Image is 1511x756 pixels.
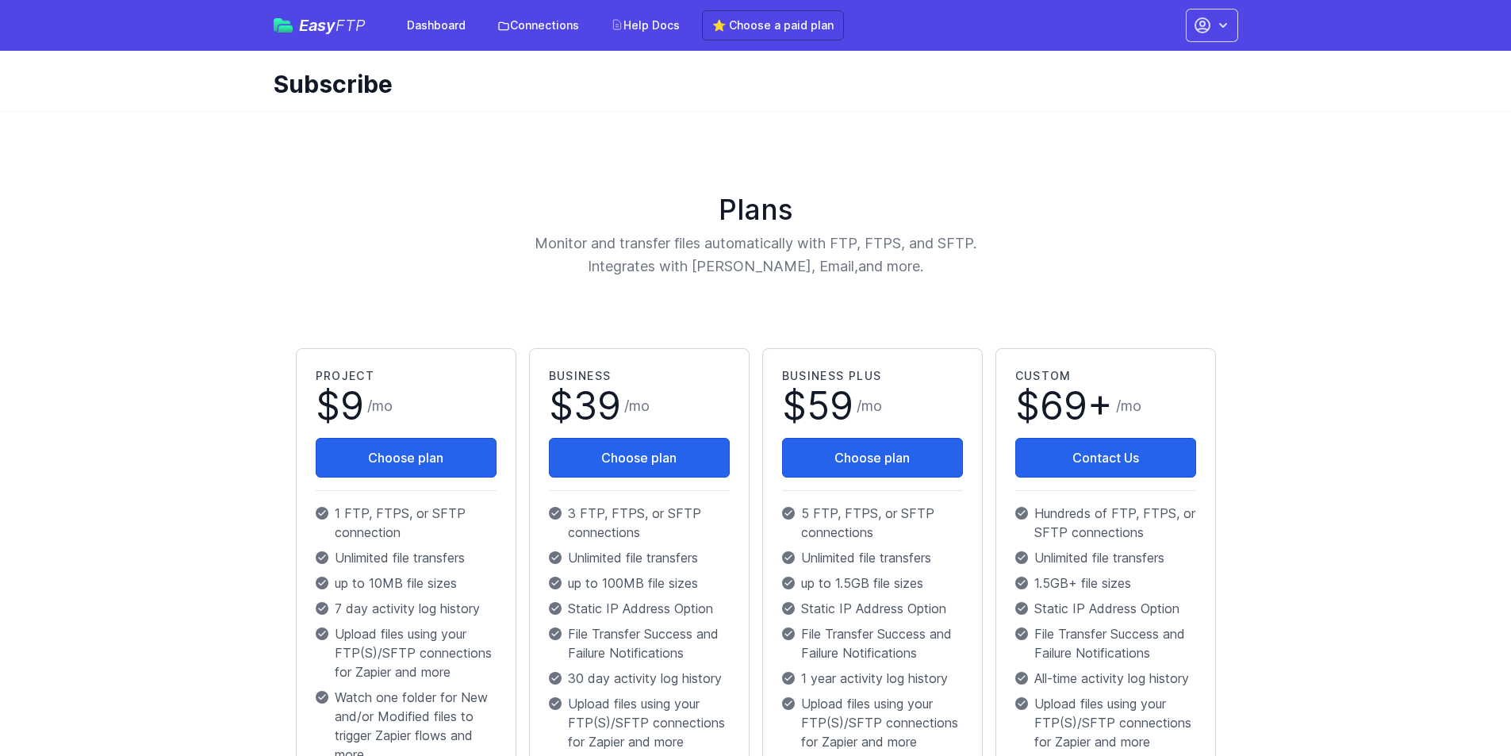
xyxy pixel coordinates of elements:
button: Choose plan [316,438,497,478]
button: Choose plan [549,438,730,478]
h2: Business Plus [782,368,963,384]
img: easyftp_logo.png [274,18,293,33]
p: Unlimited file transfers [316,548,497,567]
p: up to 100MB file sizes [549,574,730,593]
span: / [624,395,650,417]
a: ⭐ Choose a paid plan [702,10,844,40]
p: Upload files using your FTP(S)/SFTP connections for Zapier and more [549,694,730,751]
span: 59 [807,382,853,429]
span: mo [372,397,393,414]
h1: Subscribe [274,70,1225,98]
a: Connections [488,11,589,40]
p: Unlimited file transfers [782,548,963,567]
p: Static IP Address Option [782,599,963,618]
span: 39 [573,382,621,429]
a: Dashboard [397,11,475,40]
p: 1 FTP, FTPS, or SFTP connection [316,504,497,542]
a: EasyFTP [274,17,366,33]
p: Unlimited file transfers [549,548,730,567]
span: mo [629,397,650,414]
span: FTP [336,16,366,35]
a: Contact Us [1015,438,1196,478]
span: $ [782,387,853,425]
p: up to 1.5GB file sizes [782,574,963,593]
span: 9 [340,382,364,429]
span: mo [1121,397,1141,414]
p: Static IP Address Option [1015,599,1196,618]
p: Upload files using your FTP(S)/SFTP connections for Zapier and more [1015,694,1196,751]
p: File Transfer Success and Failure Notifications [782,624,963,662]
span: $ [549,387,621,425]
p: 5 FTP, FTPS, or SFTP connections [782,504,963,542]
span: Easy [299,17,366,33]
p: 1 year activity log history [782,669,963,688]
span: / [1116,395,1141,417]
p: 3 FTP, FTPS, or SFTP connections [549,504,730,542]
span: $ [316,387,364,425]
p: 30 day activity log history [549,669,730,688]
a: Help Docs [601,11,689,40]
p: Upload files using your FTP(S)/SFTP connections for Zapier and more [782,694,963,751]
h2: Custom [1015,368,1196,384]
p: up to 10MB file sizes [316,574,497,593]
span: 69+ [1040,382,1113,429]
h2: Project [316,368,497,384]
span: / [857,395,882,417]
h2: Business [549,368,730,384]
p: File Transfer Success and Failure Notifications [549,624,730,662]
p: Hundreds of FTP, FTPS, or SFTP connections [1015,504,1196,542]
span: / [367,395,393,417]
p: File Transfer Success and Failure Notifications [1015,624,1196,662]
span: $ [1015,387,1113,425]
p: Static IP Address Option [549,599,730,618]
p: 7 day activity log history [316,599,497,618]
p: All-time activity log history [1015,669,1196,688]
span: mo [861,397,882,414]
h1: Plans [290,194,1222,225]
p: Unlimited file transfers [1015,548,1196,567]
p: 1.5GB+ file sizes [1015,574,1196,593]
p: Monitor and transfer files automatically with FTP, FTPS, and SFTP. Integrates with [PERSON_NAME],... [445,232,1067,278]
button: Choose plan [782,438,963,478]
p: Upload files using your FTP(S)/SFTP connections for Zapier and more [316,624,497,681]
